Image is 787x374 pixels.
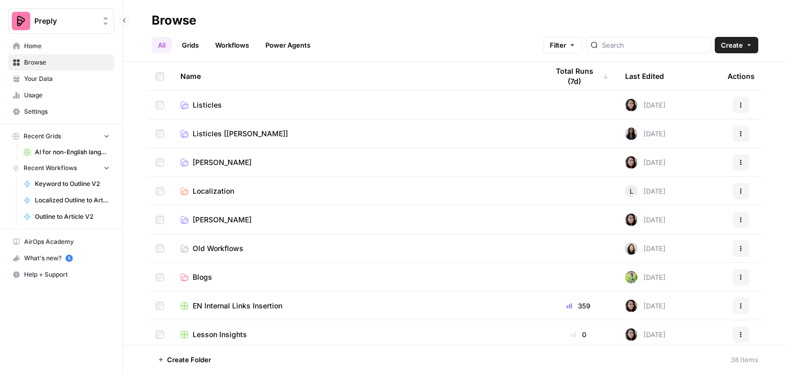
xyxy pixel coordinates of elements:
[180,243,532,254] a: Old Workflows
[19,192,114,209] a: Localized Outline to Article
[625,156,637,169] img: 0od0somutai3rosqwdkhgswflu93
[24,107,110,116] span: Settings
[625,214,637,226] img: 0od0somutai3rosqwdkhgswflu93
[728,62,755,90] div: Actions
[548,62,609,90] div: Total Runs (7d)
[625,271,666,283] div: [DATE]
[8,8,114,34] button: Workspace: Preply
[180,100,532,110] a: Listicles
[625,242,637,255] img: t5ef5oef8zpw1w4g2xghobes91mw
[176,37,205,53] a: Grids
[731,355,758,365] div: 38 Items
[721,40,743,50] span: Create
[193,129,288,139] span: Listicles [[PERSON_NAME]]
[24,132,61,141] span: Recent Grids
[543,37,582,53] button: Filter
[24,163,77,173] span: Recent Workflows
[8,103,114,120] a: Settings
[193,329,247,340] span: Lesson Insights
[8,250,114,266] button: What's new? 5
[625,271,637,283] img: x463fqydspcbsmdf8jjh9z70810l
[8,160,114,176] button: Recent Workflows
[180,157,532,168] a: [PERSON_NAME]
[625,328,666,341] div: [DATE]
[193,272,212,282] span: Blogs
[259,37,317,53] a: Power Agents
[19,144,114,160] a: AI for non-English languages
[24,91,110,100] span: Usage
[8,266,114,283] button: Help + Support
[66,255,73,262] a: 5
[180,129,532,139] a: Listicles [[PERSON_NAME]]
[167,355,211,365] span: Create Folder
[180,329,532,340] a: Lesson Insights
[8,54,114,71] a: Browse
[34,16,96,26] span: Preply
[193,215,252,225] span: [PERSON_NAME]
[24,237,110,246] span: AirOps Academy
[550,40,566,50] span: Filter
[625,328,637,341] img: 0od0somutai3rosqwdkhgswflu93
[193,186,234,196] span: Localization
[625,300,666,312] div: [DATE]
[625,62,664,90] div: Last Edited
[625,99,666,111] div: [DATE]
[630,186,633,196] span: L
[180,215,532,225] a: [PERSON_NAME]
[152,12,196,29] div: Browse
[19,209,114,225] a: Outline to Article V2
[8,87,114,103] a: Usage
[193,301,282,311] span: EN Internal Links Insertion
[625,128,637,140] img: rox323kbkgutb4wcij4krxobkpon
[625,300,637,312] img: 0od0somutai3rosqwdkhgswflu93
[8,234,114,250] a: AirOps Academy
[8,38,114,54] a: Home
[24,58,110,67] span: Browse
[24,41,110,51] span: Home
[152,37,172,53] a: All
[8,129,114,144] button: Recent Grids
[68,256,70,261] text: 5
[625,185,666,197] div: [DATE]
[35,179,110,189] span: Keyword to Outline V2
[193,243,243,254] span: Old Workflows
[715,37,758,53] button: Create
[548,301,609,311] div: 359
[625,99,637,111] img: 0od0somutai3rosqwdkhgswflu93
[180,301,532,311] a: EN Internal Links Insertion
[24,74,110,84] span: Your Data
[625,214,666,226] div: [DATE]
[152,351,217,368] button: Create Folder
[35,148,110,157] span: AI for non-English languages
[180,186,532,196] a: Localization
[12,12,30,30] img: Preply Logo
[35,196,110,205] span: Localized Outline to Article
[625,128,666,140] div: [DATE]
[8,71,114,87] a: Your Data
[193,100,222,110] span: Listicles
[548,329,609,340] div: 0
[35,212,110,221] span: Outline to Article V2
[19,176,114,192] a: Keyword to Outline V2
[193,157,252,168] span: [PERSON_NAME]
[625,156,666,169] div: [DATE]
[180,272,532,282] a: Blogs
[9,251,114,266] div: What's new?
[625,242,666,255] div: [DATE]
[24,270,110,279] span: Help + Support
[180,62,532,90] div: Name
[602,40,706,50] input: Search
[209,37,255,53] a: Workflows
